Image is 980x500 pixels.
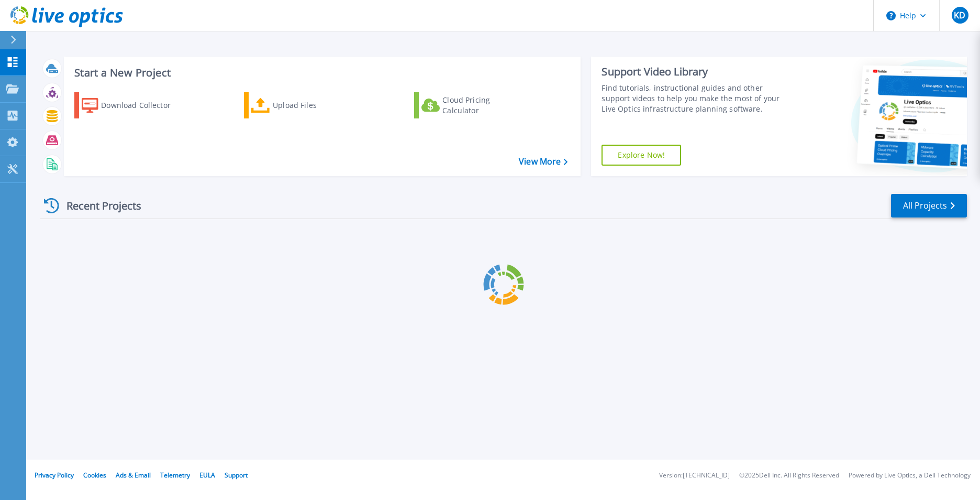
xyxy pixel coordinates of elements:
div: Cloud Pricing Calculator [442,95,526,116]
li: © 2025 Dell Inc. All Rights Reserved [739,472,839,479]
a: Telemetry [160,471,190,480]
div: Recent Projects [40,193,155,219]
div: Upload Files [273,95,357,116]
div: Download Collector [101,95,185,116]
a: Explore Now! [602,145,681,166]
li: Powered by Live Optics, a Dell Technology [849,472,971,479]
a: Privacy Policy [35,471,74,480]
a: All Projects [891,194,967,218]
li: Version: [TECHNICAL_ID] [659,472,730,479]
a: Support [225,471,248,480]
a: Download Collector [74,92,191,118]
a: Ads & Email [116,471,151,480]
a: Cookies [83,471,106,480]
a: Upload Files [244,92,361,118]
div: Find tutorials, instructional guides and other support videos to help you make the most of your L... [602,83,793,114]
a: EULA [199,471,215,480]
h3: Start a New Project [74,67,567,79]
a: View More [519,157,567,167]
a: Cloud Pricing Calculator [414,92,531,118]
span: KD [954,11,965,19]
div: Support Video Library [602,65,793,79]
